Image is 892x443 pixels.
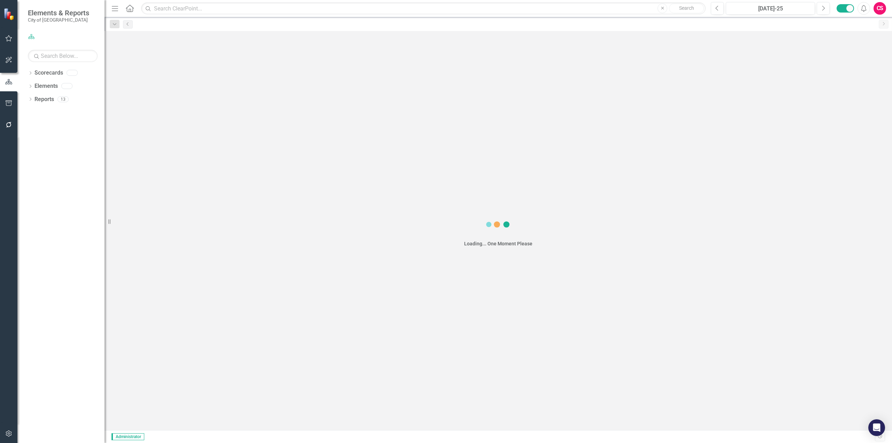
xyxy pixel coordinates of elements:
button: Search [669,3,704,13]
div: Loading... One Moment Please [464,240,532,247]
div: [DATE]-25 [728,5,813,13]
img: ClearPoint Strategy [3,8,16,20]
div: 13 [57,96,69,102]
span: Administrator [111,433,144,440]
button: [DATE]-25 [726,2,815,15]
a: Scorecards [34,69,63,77]
button: CS [874,2,886,15]
a: Reports [34,96,54,104]
input: Search ClearPoint... [141,2,706,15]
a: Elements [34,82,58,90]
small: City of [GEOGRAPHIC_DATA] [28,17,89,23]
input: Search Below... [28,50,98,62]
span: Elements & Reports [28,9,89,17]
div: Open Intercom Messenger [868,419,885,436]
span: Search [679,5,694,11]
